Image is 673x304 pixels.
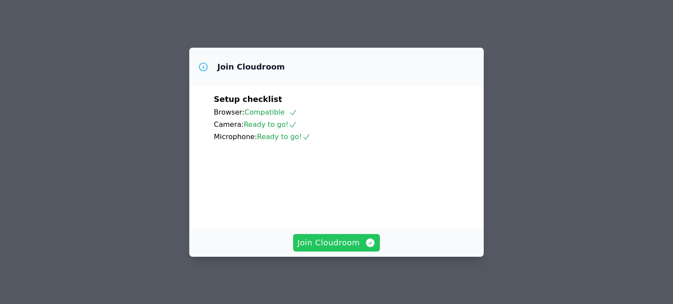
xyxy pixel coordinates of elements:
[214,94,282,104] span: Setup checklist
[244,108,298,116] span: Compatible
[244,120,297,129] span: Ready to go!
[298,237,376,249] span: Join Cloudroom
[257,133,311,141] span: Ready to go!
[293,234,380,252] button: Join Cloudroom
[214,108,244,116] span: Browser:
[214,120,244,129] span: Camera:
[214,133,257,141] span: Microphone:
[217,62,285,72] h3: Join Cloudroom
